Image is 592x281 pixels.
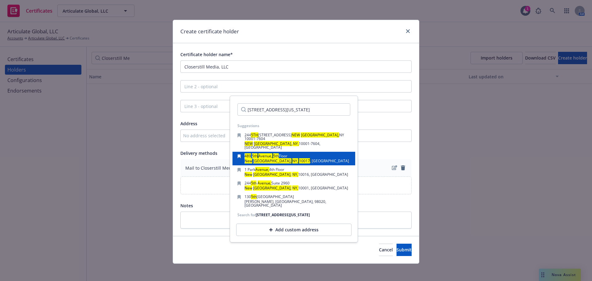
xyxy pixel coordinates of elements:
[292,172,298,177] mark: NY,
[245,132,344,141] span: NY 10001-7604
[258,153,272,159] mark: Avenue,
[245,141,320,150] span: 10001-7604, [GEOGRAPHIC_DATA]
[180,203,193,209] span: Notes
[292,185,298,191] mark: NY,
[232,152,355,165] button: 4895thAvenue,5thFloorNew[GEOGRAPHIC_DATA],NY,10017, [GEOGRAPHIC_DATA]
[237,123,350,128] div: Suggestions
[237,103,350,116] input: Search
[185,165,310,171] span: Mail to Closerstill Media, LLC, [STREET_ADDRESS][US_STATE]
[245,180,251,186] span: 244
[379,244,393,256] button: Cancel
[279,153,287,159] span: Floor
[273,153,279,159] mark: 5th
[251,180,257,186] mark: 5th
[298,172,348,177] span: 10016, [GEOGRAPHIC_DATA]
[253,172,291,177] mark: [GEOGRAPHIC_DATA],
[232,165,355,179] button: 1 ParkAvenue,4th FloorNew[GEOGRAPHIC_DATA],NY,10016, [GEOGRAPHIC_DATA]
[397,247,412,253] span: Submit
[245,141,253,146] mark: NEW
[251,194,257,199] mark: 5th
[269,167,284,172] span: 4th Floor
[232,179,355,192] button: 2445thAvenue,Suite 2960New[GEOGRAPHIC_DATA],NY,10001, [GEOGRAPHIC_DATA]
[379,247,393,253] span: Cancel
[255,167,269,172] mark: Avenue,
[256,212,310,217] div: [STREET_ADDRESS][US_STATE]
[257,194,294,199] span: [GEOGRAPHIC_DATA]
[258,132,292,138] span: [STREET_ADDRESS]
[245,158,252,163] mark: New
[253,185,291,191] mark: [GEOGRAPHIC_DATA],
[397,244,412,256] button: Submit
[310,158,349,163] span: , [GEOGRAPHIC_DATA]
[180,121,197,126] span: Address
[399,164,407,171] a: remove
[257,180,271,186] mark: Avenue,
[245,167,255,172] span: 1 Park
[292,141,293,146] span: ,
[232,131,355,152] button: 2445TH[STREET_ADDRESS]NEW[GEOGRAPHIC_DATA],NY 10001-7604NEW[GEOGRAPHIC_DATA],,NY,10001-7604, [GEO...
[293,141,299,146] mark: NY,
[245,153,251,159] mark: 489
[404,27,412,35] a: close
[237,212,310,217] div: Search for
[245,185,252,191] mark: New
[292,132,300,138] mark: NEW
[180,60,412,73] input: Line 1
[253,158,291,163] mark: [GEOGRAPHIC_DATA],
[391,164,398,171] a: edit
[299,158,310,163] mark: 10017
[180,80,412,93] input: Line 2 - optional
[245,199,326,208] span: [PERSON_NAME], [GEOGRAPHIC_DATA], 98020, [GEOGRAPHIC_DATA]
[180,27,239,35] h1: Create certificate holder
[180,176,412,194] div: Add another delivery method
[292,158,298,163] mark: NY,
[180,52,233,57] span: Certificate holder name*
[254,141,292,146] mark: [GEOGRAPHIC_DATA],
[232,192,355,210] button: 1305th[GEOGRAPHIC_DATA][PERSON_NAME], [GEOGRAPHIC_DATA], 98020, [GEOGRAPHIC_DATA]
[180,130,412,142] button: No address selected
[252,153,257,159] mark: 5th
[183,132,403,139] div: No address selected
[251,132,258,138] mark: 5TH
[245,132,251,138] span: 244
[180,100,412,112] input: Line 3 - optional
[245,194,251,199] span: 130
[180,150,217,156] span: Delivery methods
[271,180,290,186] span: Suite 2960
[245,172,252,177] mark: New
[236,224,351,236] button: Add custom address
[298,185,348,191] span: 10001, [GEOGRAPHIC_DATA]
[301,132,339,138] mark: [GEOGRAPHIC_DATA],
